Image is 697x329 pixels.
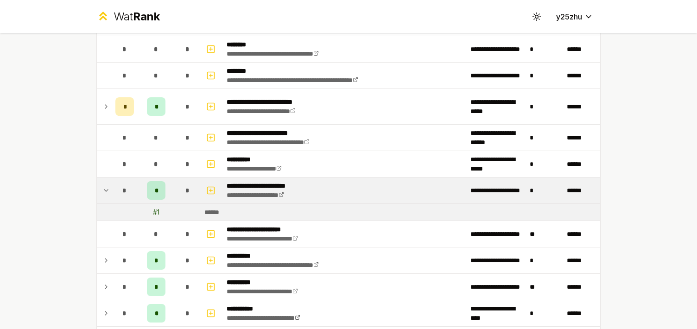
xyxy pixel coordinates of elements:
[114,9,160,24] div: Wat
[133,10,160,23] span: Rank
[556,11,582,22] span: y25zhu
[549,8,601,25] button: y25zhu
[153,208,159,217] div: # 1
[96,9,160,24] a: WatRank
